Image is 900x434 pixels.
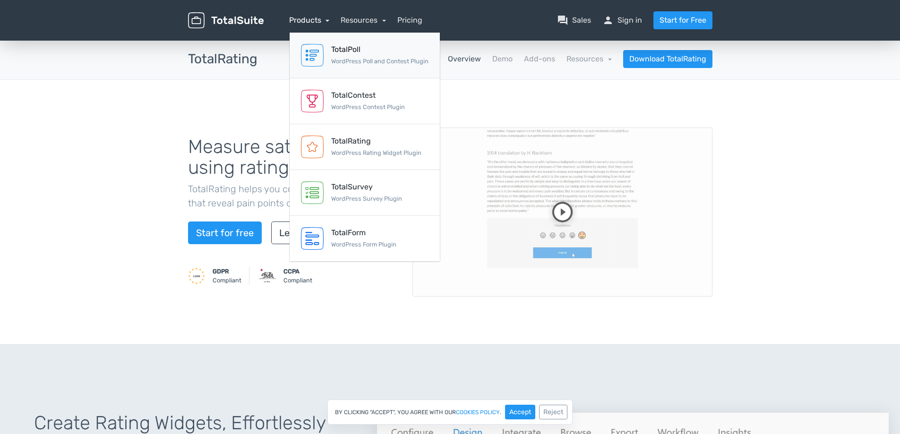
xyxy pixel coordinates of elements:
[602,15,642,26] a: personSign in
[289,16,330,25] a: Products
[566,54,612,63] a: Resources
[653,11,712,29] a: Start for Free
[301,227,324,250] img: TotalForm
[539,405,567,419] button: Reject
[188,182,398,210] p: TotalRating helps you collect ratings and reviews that reveal pain points or product efficiency.
[188,221,262,244] a: Start for free
[188,12,264,29] img: TotalSuite for WordPress
[188,267,205,284] img: GDPR
[259,267,276,284] img: CCPA
[492,53,513,65] a: Demo
[341,16,386,25] a: Resources
[188,52,257,67] h3: TotalRating
[331,44,429,55] div: TotalPoll
[301,44,324,67] img: TotalPoll
[331,90,405,101] div: TotalContest
[301,181,324,204] img: TotalSurvey
[331,181,402,193] div: TotalSurvey
[397,15,422,26] a: Pricing
[213,267,241,285] small: Compliant
[301,90,324,112] img: TotalContest
[327,400,573,425] div: By clicking "Accept", you agree with our .
[557,15,591,26] a: question_answerSales
[283,267,312,285] small: Compliant
[271,221,337,244] a: Learn more
[290,124,440,170] a: TotalRating WordPress Rating Widget Plugin
[331,58,429,65] small: WordPress Poll and Contest Plugin
[623,50,712,68] a: Download TotalRating
[448,53,481,65] a: Overview
[290,78,440,124] a: TotalContest WordPress Contest Plugin
[331,227,396,238] div: TotalForm
[331,103,405,111] small: WordPress Contest Plugin
[505,405,535,419] button: Accept
[524,53,555,65] a: Add-ons
[290,216,440,262] a: TotalForm WordPress Form Plugin
[331,136,421,147] div: TotalRating
[290,170,440,216] a: TotalSurvey WordPress Survey Plugin
[301,136,324,158] img: TotalRating
[213,268,229,275] strong: GDPR
[331,149,421,156] small: WordPress Rating Widget Plugin
[283,268,300,275] strong: CCPA
[331,195,402,202] small: WordPress Survey Plugin
[456,409,500,415] a: cookies policy
[290,33,440,78] a: TotalPoll WordPress Poll and Contest Plugin
[331,241,396,248] small: WordPress Form Plugin
[557,15,568,26] span: question_answer
[34,413,354,434] h1: Create Rating Widgets, Effortlessly
[188,136,398,178] h1: Measure satisfaction, using ratings
[602,15,614,26] span: person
